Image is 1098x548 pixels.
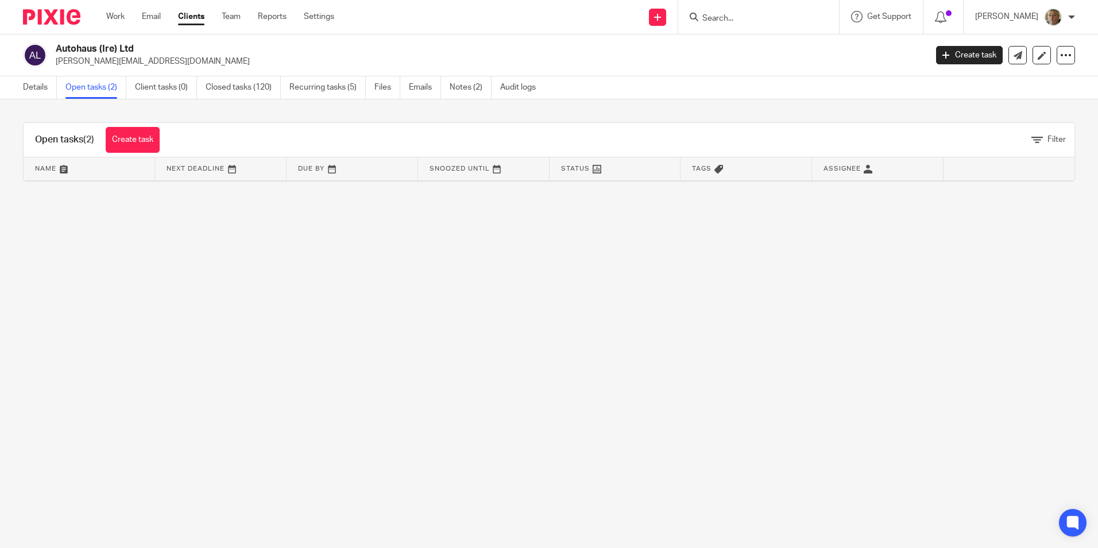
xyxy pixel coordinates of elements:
[178,11,204,22] a: Clients
[35,134,94,146] h1: Open tasks
[222,11,241,22] a: Team
[83,135,94,144] span: (2)
[692,165,712,172] span: Tags
[65,76,126,99] a: Open tasks (2)
[1044,8,1062,26] img: profile%20pic%204.JPG
[409,76,441,99] a: Emails
[106,127,160,153] a: Create task
[206,76,281,99] a: Closed tasks (120)
[430,165,490,172] span: Snoozed Until
[106,11,125,22] a: Work
[56,56,919,67] p: [PERSON_NAME][EMAIL_ADDRESS][DOMAIN_NAME]
[23,76,57,99] a: Details
[450,76,492,99] a: Notes (2)
[500,76,544,99] a: Audit logs
[936,46,1003,64] a: Create task
[701,14,805,24] input: Search
[56,43,746,55] h2: Autohaus (Ire) Ltd
[867,13,911,21] span: Get Support
[142,11,161,22] a: Email
[23,43,47,67] img: svg%3E
[289,76,366,99] a: Recurring tasks (5)
[561,165,590,172] span: Status
[975,11,1038,22] p: [PERSON_NAME]
[374,76,400,99] a: Files
[23,9,80,25] img: Pixie
[304,11,334,22] a: Settings
[135,76,197,99] a: Client tasks (0)
[258,11,287,22] a: Reports
[1047,136,1066,144] span: Filter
